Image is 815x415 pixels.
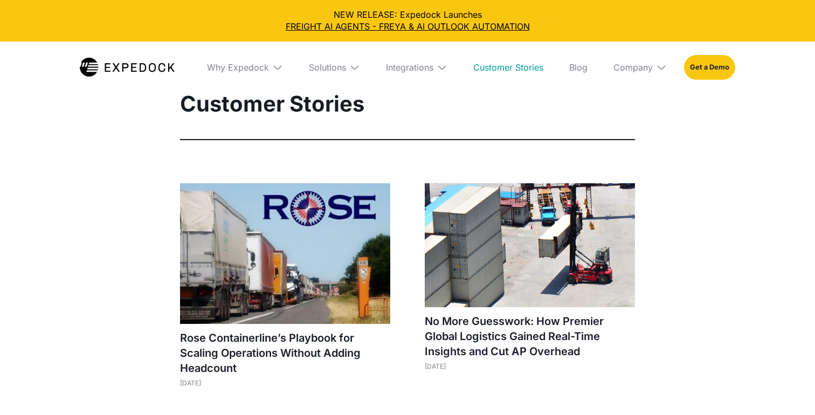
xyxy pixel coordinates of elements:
a: Get a Demo [684,55,735,80]
div: Company [613,62,653,73]
h1: Rose Containerline’s Playbook for Scaling Operations Without Adding Headcount [180,330,390,376]
a: Blog [561,41,596,93]
h1: No More Guesswork: How Premier Global Logistics Gained Real-Time Insights and Cut AP Overhead [425,314,635,359]
a: FREIGHT AI AGENTS - FREYA & AI OUTLOOK AUTOMATION [9,20,806,32]
div: Company [605,41,675,93]
div: Why Expedock [207,62,269,73]
div: Integrations [386,62,433,73]
div: Integrations [377,41,456,93]
div: Solutions [309,62,346,73]
h1: Customer Stories [180,91,635,117]
a: No More Guesswork: How Premier Global Logistics Gained Real-Time Insights and Cut AP Overhead[DATE] [425,183,635,381]
div: [DATE] [180,379,390,387]
div: Why Expedock [198,41,292,93]
div: Solutions [300,41,369,93]
a: Rose Containerline’s Playbook for Scaling Operations Without Adding Headcount[DATE] [180,183,390,398]
div: NEW RELEASE: Expedock Launches [9,9,806,33]
div: [DATE] [425,362,635,370]
a: Customer Stories [465,41,552,93]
